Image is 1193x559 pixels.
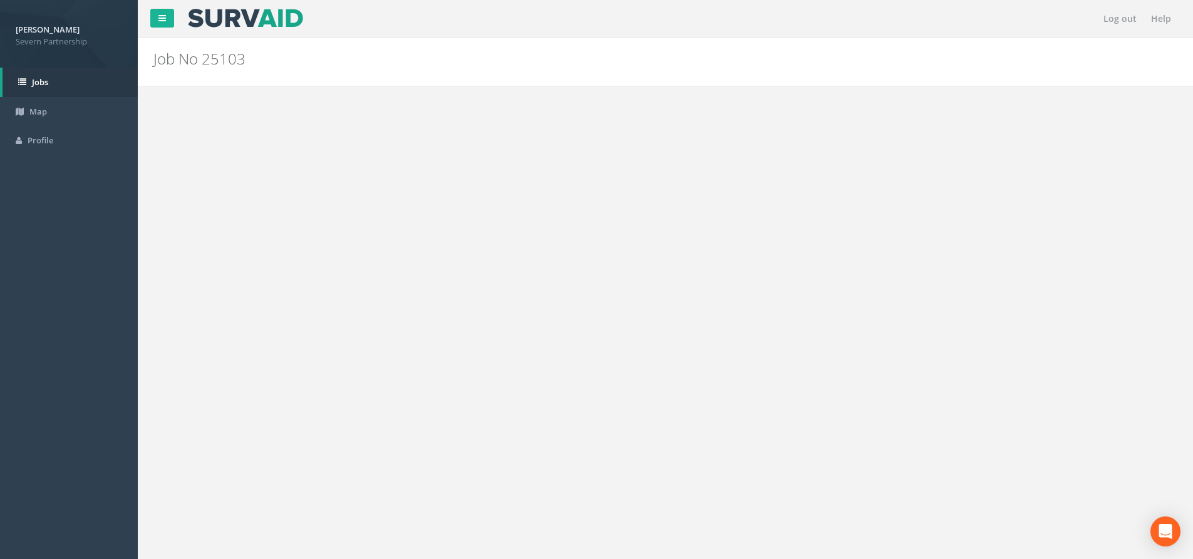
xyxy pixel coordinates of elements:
[16,21,122,47] a: [PERSON_NAME] Severn Partnership
[153,51,1004,67] h2: Job No 25103
[3,68,138,97] a: Jobs
[1150,516,1180,546] div: Open Intercom Messenger
[16,36,122,48] span: Severn Partnership
[32,76,48,88] span: Jobs
[29,106,47,117] span: Map
[16,24,80,35] strong: [PERSON_NAME]
[28,135,53,146] span: Profile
